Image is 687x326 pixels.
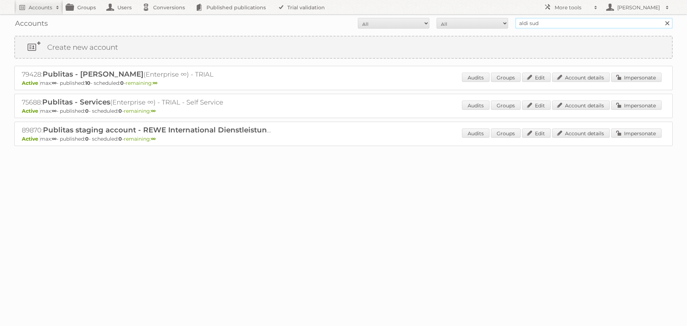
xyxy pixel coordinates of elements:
[126,80,157,86] span: remaining:
[22,70,272,79] h2: 79428: (Enterprise ∞) - TRIAL
[118,136,122,142] strong: 0
[491,128,521,138] a: Groups
[85,136,89,142] strong: 0
[22,126,272,135] h2: 89870: (Enterprise ∞) - TRIAL
[522,73,551,82] a: Edit
[151,136,156,142] strong: ∞
[153,80,157,86] strong: ∞
[42,98,110,106] span: Publitas - Services
[552,128,610,138] a: Account details
[15,37,672,58] a: Create new account
[52,80,57,86] strong: ∞
[522,128,551,138] a: Edit
[29,4,52,11] h2: Accounts
[555,4,590,11] h2: More tools
[43,70,143,78] span: Publitas - [PERSON_NAME]
[120,80,124,86] strong: 0
[462,101,489,110] a: Audits
[22,98,272,107] h2: 75688: (Enterprise ∞) - TRIAL - Self Service
[522,101,551,110] a: Edit
[22,80,40,86] span: Active
[118,108,122,114] strong: 0
[462,128,489,138] a: Audits
[22,80,665,86] p: max: - published: - scheduled: -
[52,108,57,114] strong: ∞
[491,73,521,82] a: Groups
[552,73,610,82] a: Account details
[611,101,662,110] a: Impersonate
[151,108,156,114] strong: ∞
[611,128,662,138] a: Impersonate
[22,136,40,142] span: Active
[491,101,521,110] a: Groups
[611,73,662,82] a: Impersonate
[85,108,89,114] strong: 0
[85,80,91,86] strong: 10
[615,4,662,11] h2: [PERSON_NAME]
[124,136,156,142] span: remaining:
[462,73,489,82] a: Audits
[552,101,610,110] a: Account details
[52,136,57,142] strong: ∞
[43,126,301,134] span: Publitas staging account - REWE International Dienstleistungs GmbH
[22,108,40,114] span: Active
[22,108,665,114] p: max: - published: - scheduled: -
[124,108,156,114] span: remaining:
[22,136,665,142] p: max: - published: - scheduled: -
